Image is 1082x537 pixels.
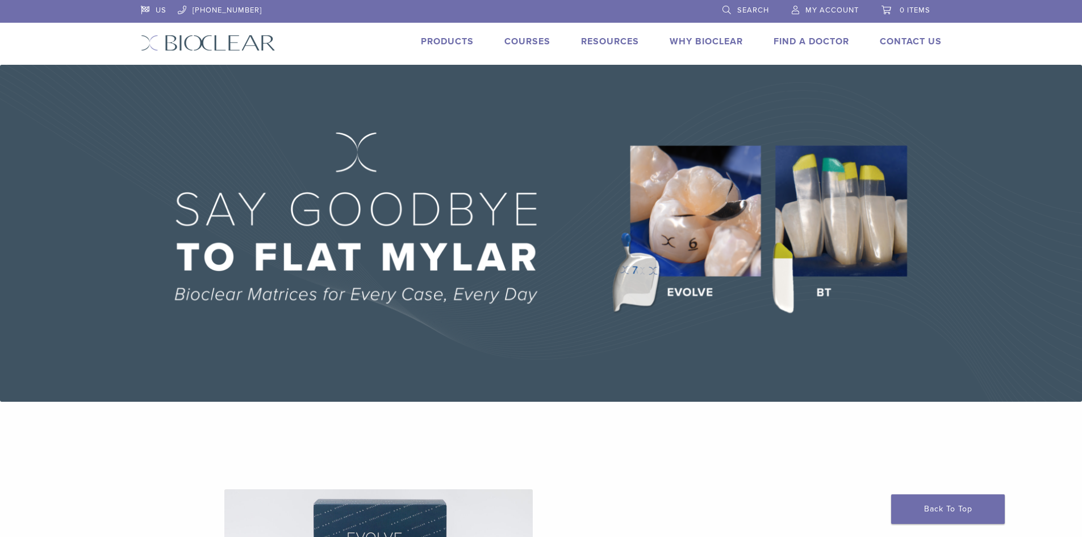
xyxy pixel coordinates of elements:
[737,6,769,15] span: Search
[891,494,1005,524] a: Back To Top
[141,35,275,51] img: Bioclear
[504,36,550,47] a: Courses
[670,36,743,47] a: Why Bioclear
[774,36,849,47] a: Find A Doctor
[805,6,859,15] span: My Account
[581,36,639,47] a: Resources
[880,36,942,47] a: Contact Us
[421,36,474,47] a: Products
[900,6,930,15] span: 0 items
